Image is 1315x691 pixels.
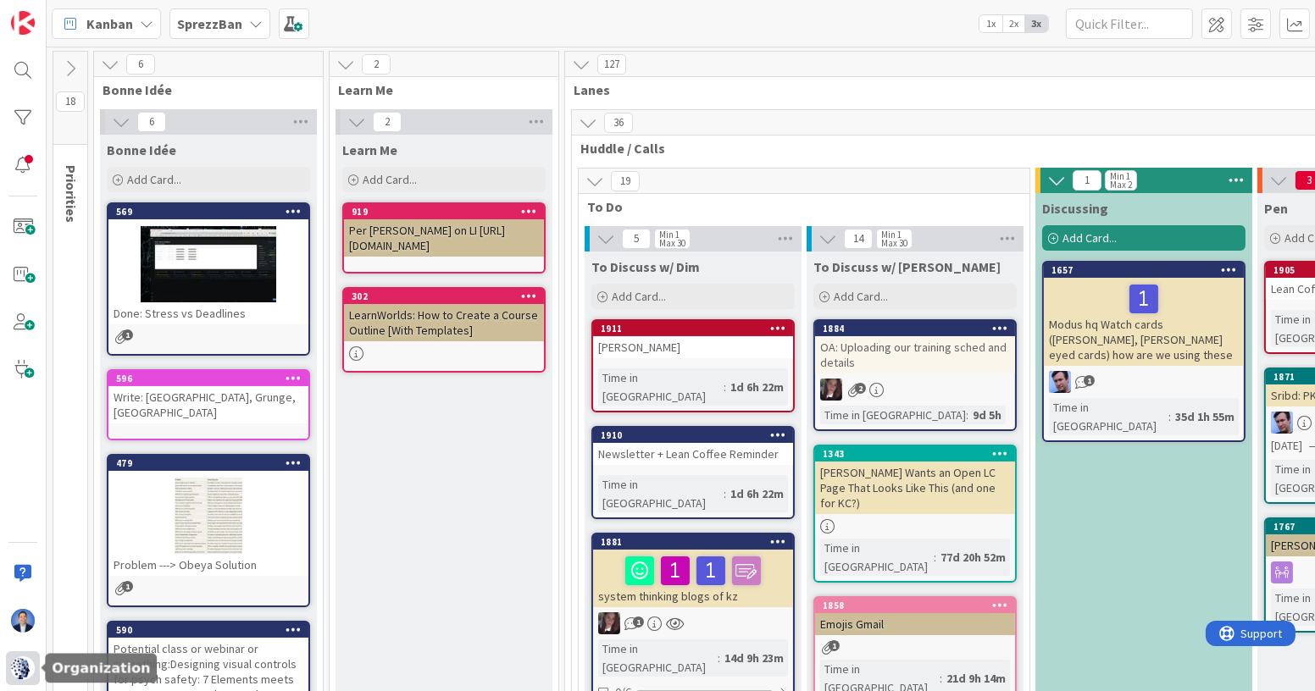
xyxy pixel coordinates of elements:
[344,289,544,304] div: 302
[820,539,934,576] div: Time in [GEOGRAPHIC_DATA]
[598,368,724,406] div: Time in [GEOGRAPHIC_DATA]
[1171,407,1239,426] div: 35d 1h 55m
[63,165,80,223] span: Priorities
[108,386,308,423] div: Write: [GEOGRAPHIC_DATA], Grunge, [GEOGRAPHIC_DATA]
[122,581,133,592] span: 1
[593,443,793,465] div: Newsletter + Lean Coffee Reminder
[966,406,968,424] span: :
[1073,170,1101,191] span: 1
[823,448,1015,460] div: 1343
[344,204,544,219] div: 919
[815,336,1015,373] div: OA: Uploading our training sched and details
[815,613,1015,635] div: Emojis Gmail
[344,304,544,341] div: LearnWorlds: How to Create a Course Outline [With Templates]
[108,204,308,324] div: 569Done: Stress vs Deadlines
[344,204,544,257] div: 919Per [PERSON_NAME] on LI [URL][DOMAIN_NAME]
[86,14,133,34] span: Kanban
[881,230,902,239] div: Min 1
[1110,180,1132,189] div: Max 2
[823,323,1015,334] div: 1884
[813,319,1017,431] a: 1884OA: Uploading our training sched and detailsTDTime in [GEOGRAPHIC_DATA]:9d 5h
[108,204,308,219] div: 569
[598,475,724,512] div: Time in [GEOGRAPHIC_DATA]
[724,484,726,503] span: :
[338,81,537,98] span: Learn Me
[107,202,310,356] a: 569Done: Stress vs Deadlines
[122,329,133,340] span: 1
[108,371,308,423] div: 596Write: [GEOGRAPHIC_DATA], Grunge, [GEOGRAPHIC_DATA]
[601,429,793,441] div: 1910
[362,54,391,75] span: 2
[815,598,1015,613] div: 1858
[593,534,793,607] div: 1881system thinking blogs of kz
[979,15,1002,32] span: 1x
[587,198,1008,215] span: To Do
[820,406,966,424] div: Time in [GEOGRAPHIC_DATA]
[601,536,793,548] div: 1881
[126,54,155,75] span: 6
[815,379,1015,401] div: TD
[352,290,544,302] div: 302
[612,289,666,304] span: Add Card...
[344,219,544,257] div: Per [PERSON_NAME] on LI [URL][DOMAIN_NAME]
[720,649,788,667] div: 14d 9h 23m
[1002,15,1025,32] span: 2x
[56,91,85,112] span: 18
[11,11,35,35] img: Visit kanbanzone.com
[601,323,793,334] div: 1911
[968,406,1006,424] div: 9d 5h
[815,598,1015,635] div: 1858Emojis Gmail
[622,229,651,249] span: 5
[815,462,1015,514] div: [PERSON_NAME] Wants an Open LC Page That Looks Like This (and one for KC?)
[36,3,77,23] span: Support
[598,639,718,677] div: Time in [GEOGRAPHIC_DATA]
[942,669,1010,688] div: 21d 9h 14m
[1271,437,1302,455] span: [DATE]
[1042,261,1246,442] a: 1657Modus hq Watch cards ([PERSON_NAME], [PERSON_NAME] eyed cards) how are we using theseJBTime i...
[1049,398,1168,435] div: Time in [GEOGRAPHIC_DATA]
[813,258,1001,275] span: To Discuss w/ Jim
[591,319,795,412] a: 1911[PERSON_NAME]Time in [GEOGRAPHIC_DATA]:1d 6h 22m
[1025,15,1048,32] span: 3x
[598,612,620,634] img: TD
[1044,278,1244,366] div: Modus hq Watch cards ([PERSON_NAME], [PERSON_NAME] eyed cards) how are we using these
[108,456,308,471] div: 479
[1264,200,1288,217] span: Pen
[593,336,793,358] div: [PERSON_NAME]
[1168,407,1171,426] span: :
[593,428,793,443] div: 1910
[936,548,1010,567] div: 77d 20h 52m
[815,446,1015,514] div: 1343[PERSON_NAME] Wants an Open LC Page That Looks Like This (and one for KC?)
[815,446,1015,462] div: 1343
[108,302,308,324] div: Done: Stress vs Deadlines
[108,554,308,576] div: Problem ---> Obeya Solution
[52,661,150,677] h5: Organization
[591,258,700,275] span: To Discuss w/ Dim
[633,616,644,627] span: 1
[1110,172,1130,180] div: Min 1
[1042,200,1108,217] span: Discussing
[940,669,942,688] span: :
[611,171,640,191] span: 19
[11,609,35,633] img: DP
[815,321,1015,336] div: 1884
[127,172,181,187] span: Add Card...
[820,379,842,401] img: TD
[373,112,402,132] span: 2
[834,289,888,304] span: Add Card...
[116,624,308,636] div: 590
[593,321,793,358] div: 1911[PERSON_NAME]
[813,445,1017,583] a: 1343[PERSON_NAME] Wants an Open LC Page That Looks Like This (and one for KC?)Time in [GEOGRAPHIC...
[823,600,1015,611] div: 1858
[107,454,310,607] a: 479Problem ---> Obeya Solution
[593,550,793,607] div: system thinking blogs of kz
[593,321,793,336] div: 1911
[342,287,546,373] a: 302LearnWorlds: How to Create a Course Outline [With Templates]
[108,371,308,386] div: 596
[137,112,166,132] span: 6
[107,141,176,158] span: Bonne Idée
[342,202,546,274] a: 919Per [PERSON_NAME] on LI [URL][DOMAIN_NAME]
[1044,263,1244,278] div: 1657
[597,54,626,75] span: 127
[593,612,793,634] div: TD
